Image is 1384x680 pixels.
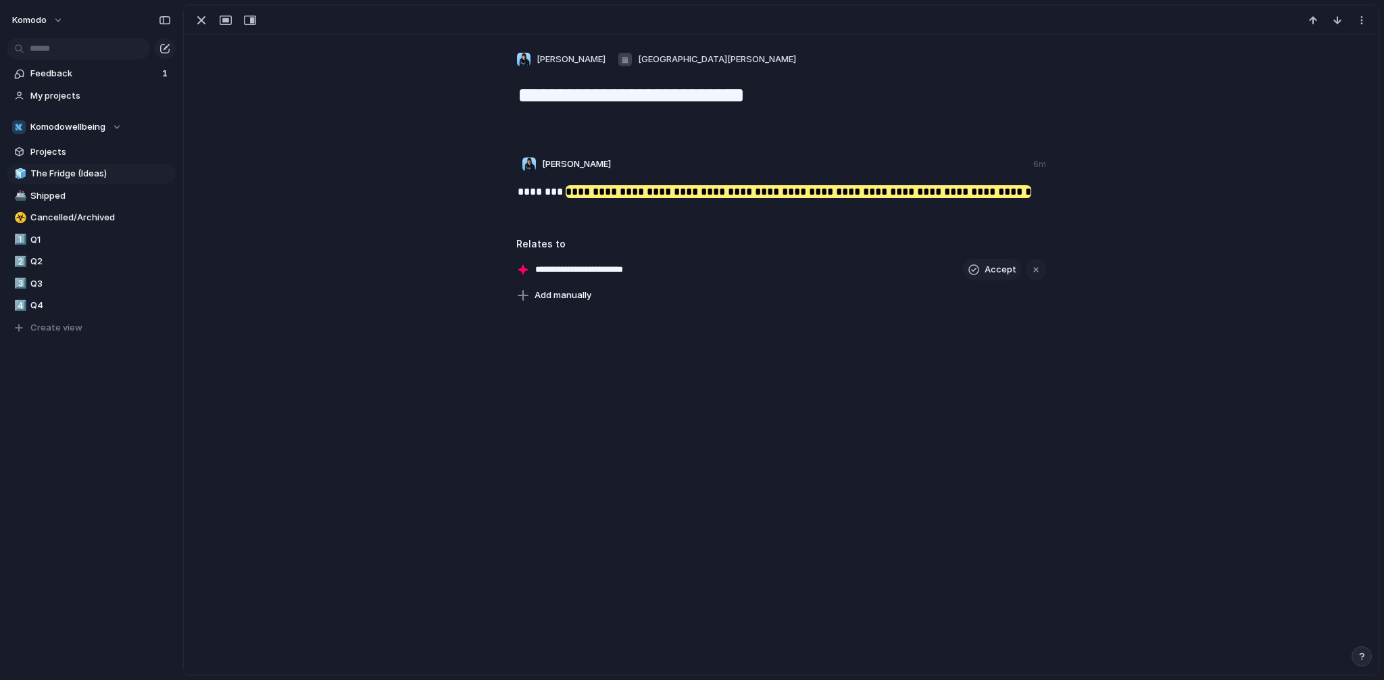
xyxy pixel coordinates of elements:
[30,321,82,335] span: Create view
[12,167,26,180] button: 🧊
[963,259,1022,281] button: Accept
[7,230,176,250] a: 1️⃣Q1
[7,64,176,84] a: Feedback1
[14,188,24,203] div: 🚢
[638,53,796,66] span: [GEOGRAPHIC_DATA][PERSON_NAME]
[12,14,47,27] span: Komodo
[12,189,26,203] button: 🚢
[12,211,26,224] button: ☣️
[12,233,26,247] button: 1️⃣
[7,86,176,106] a: My projects
[30,299,171,312] span: Q4
[12,299,26,312] button: 4️⃣
[30,255,171,268] span: Q2
[30,233,171,247] span: Q1
[162,67,170,80] span: 1
[14,276,24,291] div: 3️⃣
[30,211,171,224] span: Cancelled/Archived
[1033,158,1046,170] div: 6m
[7,295,176,316] a: 4️⃣Q4
[30,167,171,180] span: The Fridge (Ideas)
[30,67,158,80] span: Feedback
[7,208,176,228] a: ☣️Cancelled/Archived
[14,298,24,314] div: 4️⃣
[30,145,171,159] span: Projects
[14,166,24,182] div: 🧊
[30,277,171,291] span: Q3
[985,263,1016,276] span: Accept
[535,289,591,302] span: Add manually
[7,318,176,338] button: Create view
[14,210,24,226] div: ☣️
[14,254,24,270] div: 2️⃣
[537,53,605,66] span: [PERSON_NAME]
[7,251,176,272] a: 2️⃣Q2
[512,286,597,305] button: Add manually
[516,237,1046,251] h3: Relates to
[7,164,176,184] a: 🧊The Fridge (Ideas)
[12,277,26,291] button: 3️⃣
[6,9,70,31] button: Komodo
[7,142,176,162] a: Projects
[542,157,611,171] span: [PERSON_NAME]
[30,189,171,203] span: Shipped
[12,255,26,268] button: 2️⃣
[30,89,171,103] span: My projects
[7,186,176,206] a: 🚢Shipped
[14,232,24,247] div: 1️⃣
[513,49,609,70] button: [PERSON_NAME]
[7,117,176,137] button: Komodowellbeing
[614,49,799,70] button: [GEOGRAPHIC_DATA][PERSON_NAME]
[7,274,176,294] a: 3️⃣Q3
[30,120,105,134] span: Komodowellbeing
